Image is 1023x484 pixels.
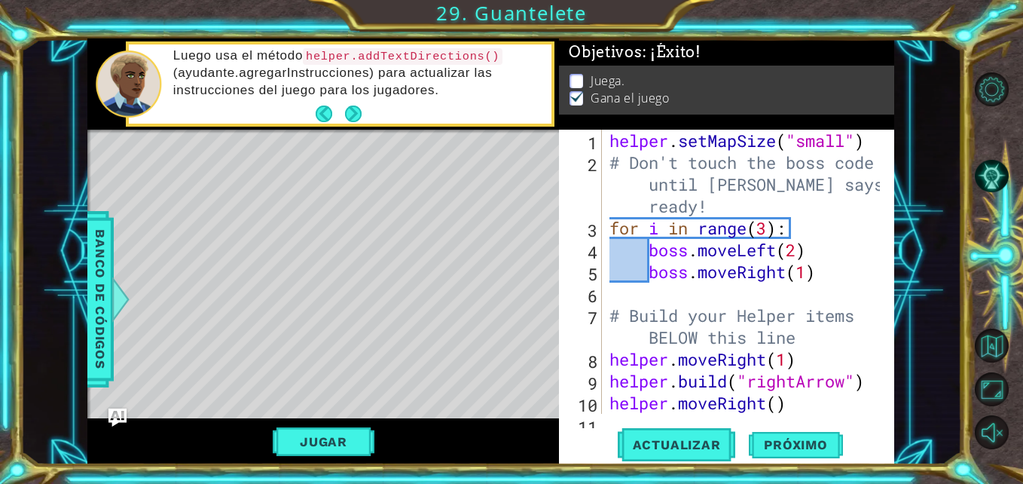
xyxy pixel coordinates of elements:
[562,307,602,351] div: 7
[562,154,602,219] div: 2
[749,437,842,452] span: Próximo
[975,415,1009,449] button: Sonido encendido
[749,427,842,461] button: Próximo
[342,102,365,125] button: Next
[977,324,1023,368] a: Volver al mapa
[562,219,602,241] div: 3
[570,90,585,102] img: Check mark for checkbox
[643,43,701,61] span: : ¡Éxito!
[591,72,624,89] p: Juega.
[975,159,1009,193] button: Pista IA
[108,409,127,427] button: Ask AI
[562,416,602,438] div: 11
[562,132,602,154] div: 1
[303,48,502,65] code: helper.addTextDirections()
[562,394,602,416] div: 10
[562,241,602,263] div: 4
[975,329,1009,363] button: Volver al mapa
[975,72,1009,106] button: Opciones de nivel
[316,106,345,122] button: Back
[975,372,1009,406] button: Maximizar navegador
[562,263,602,285] div: 5
[173,47,541,98] p: Luego usa el método (ayudante.agregarInstrucciones) para actualizar las instrucciones del juego p...
[618,437,736,452] span: Actualizar
[88,222,112,378] span: Banco de códigos
[569,43,701,62] span: Objetivos
[562,351,602,372] div: 8
[618,428,736,461] button: Actualizar
[562,372,602,394] div: 9
[273,427,374,456] button: Jugar
[562,285,602,307] div: 6
[591,90,669,106] p: Gana el juego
